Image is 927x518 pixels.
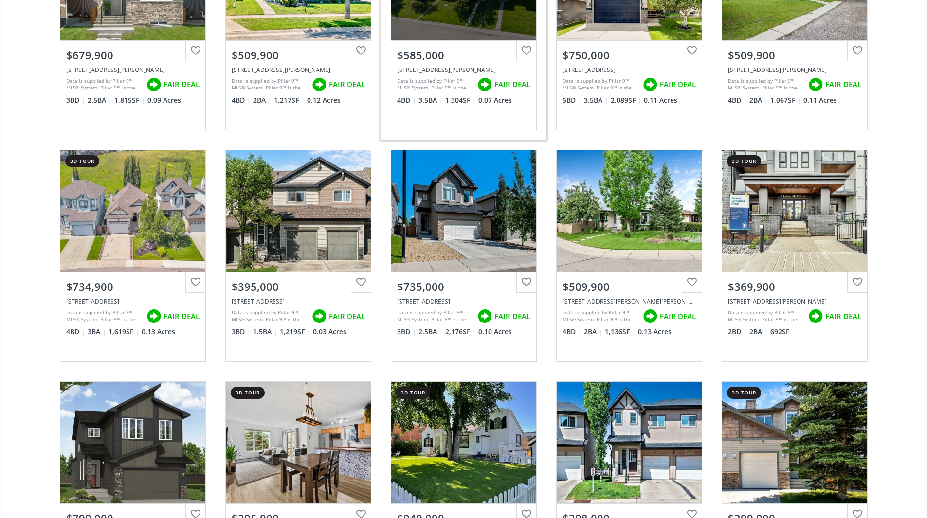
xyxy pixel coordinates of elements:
a: $395,000[STREET_ADDRESS]Data is supplied by Pillar 9™ MLS® System. Pillar 9™ is the owner of the ... [216,140,381,372]
div: $369,900 [728,279,861,294]
img: rating icon [144,306,164,326]
span: 2 BD [728,327,747,337]
span: 1,304 SF [445,95,476,105]
div: $679,900 [66,48,200,63]
span: 0.13 Acres [142,327,175,337]
div: Data is supplied by Pillar 9™ MLS® System. Pillar 9™ is the owner of the copyright in its MLS® Sy... [232,309,307,323]
span: 2,089 SF [611,95,641,105]
div: Data is supplied by Pillar 9™ MLS® System. Pillar 9™ is the owner of the copyright in its MLS® Sy... [232,77,307,92]
div: Data is supplied by Pillar 9™ MLS® System. Pillar 9™ is the owner of the copyright in its MLS® Sy... [66,77,142,92]
span: 2.5 BA [88,95,112,105]
span: 0.10 Acres [478,327,512,337]
div: Data is supplied by Pillar 9™ MLS® System. Pillar 9™ is the owner of the copyright in its MLS® Sy... [66,309,142,323]
span: 0.11 Acres [644,95,677,105]
span: 1,219 SF [280,327,310,337]
div: Data is supplied by Pillar 9™ MLS® System. Pillar 9™ is the owner of the copyright in its MLS® Sy... [397,309,473,323]
div: 119 Westmount Road, Okotoks, AB T1S 2J5 [563,66,696,74]
img: rating icon [640,306,660,326]
span: FAIR DEAL [494,311,530,322]
span: 2 BA [749,327,768,337]
div: Data is supplied by Pillar 9™ MLS® System. Pillar 9™ is the owner of the copyright in its MLS® Sy... [397,77,473,92]
span: 2 BA [749,95,768,105]
span: 0.07 Acres [478,95,512,105]
span: 3 BA [88,327,106,337]
span: 2 BA [584,327,602,337]
div: 89 Crystal Shores Heights, Okotoks, AB T1S 2K9 [397,66,530,74]
span: 692 SF [770,327,789,337]
span: FAIR DEAL [825,311,861,322]
div: 101 Westmount Road, Okotoks, AB T1S 2J5 [66,297,200,305]
div: $750,000 [563,48,696,63]
img: rating icon [144,75,164,94]
a: 3d tour$369,900[STREET_ADDRESS][PERSON_NAME]Data is supplied by Pillar 9™ MLS® System. Pillar 9™ ... [712,140,877,372]
div: $509,900 [232,48,365,63]
span: FAIR DEAL [494,79,530,89]
div: 100 Banister Drive #2406, Okotoks, AB T1S5Y3 [728,297,861,305]
div: Data is supplied by Pillar 9™ MLS® System. Pillar 9™ is the owner of the copyright in its MLS® Sy... [728,309,803,323]
span: FAIR DEAL [660,79,696,89]
span: 0.09 Acres [147,95,181,105]
img: rating icon [309,306,329,326]
div: Data is supplied by Pillar 9™ MLS® System. Pillar 9™ is the owner of the copyright in its MLS® Sy... [563,77,638,92]
span: 2.5 BA [418,327,443,337]
span: FAIR DEAL [329,79,365,89]
img: rating icon [475,75,494,94]
span: 2 BA [253,95,272,105]
span: FAIR DEAL [164,311,200,322]
span: 4 BD [563,327,582,337]
span: 0.11 Acres [803,95,837,105]
div: 11 Drake Landing Street, Okotoks, AB T1S 0P7 [397,297,530,305]
span: FAIR DEAL [164,79,200,89]
span: 3 BD [397,327,416,337]
a: $509,900[STREET_ADDRESS][PERSON_NAME][PERSON_NAME]Data is supplied by Pillar 9™ MLS® System. Pill... [546,140,712,372]
span: 1,217 SF [274,95,305,105]
div: $509,900 [728,48,861,63]
div: $735,000 [397,279,530,294]
span: 0.12 Acres [307,95,341,105]
span: 4 BD [728,95,747,105]
div: 316 Banister Drive, Okotoks, AB T1S1E4 [232,66,365,74]
span: FAIR DEAL [660,311,696,322]
div: $585,000 [397,48,530,63]
img: rating icon [309,75,329,94]
div: 105 Drake Landing Common #7, Okotoks, AB T1S 0C9 [232,297,365,305]
span: 1,619 SF [109,327,139,337]
div: $734,900 [66,279,200,294]
div: 127 Thorson Crescent, Okotoks, AB T1S 1C9 [563,297,696,305]
span: 1,136 SF [605,327,636,337]
span: 3 BD [232,327,251,337]
img: rating icon [806,75,825,94]
div: 18 Sage Way, Okotoks, AB T1S 5R8 [66,66,200,74]
span: 0.13 Acres [638,327,672,337]
span: FAIR DEAL [329,311,365,322]
span: 4 BD [397,95,416,105]
span: FAIR DEAL [825,79,861,89]
span: 1,815 SF [114,95,145,105]
div: 105 Carr Place, Okotoks, AB T1S1A5 [728,66,861,74]
div: $395,000 [232,279,365,294]
div: Data is supplied by Pillar 9™ MLS® System. Pillar 9™ is the owner of the copyright in its MLS® Sy... [728,77,803,92]
img: rating icon [806,306,825,326]
span: 3 BD [66,95,85,105]
span: 4 BD [232,95,251,105]
span: 0.03 Acres [313,327,346,337]
a: $735,000[STREET_ADDRESS]Data is supplied by Pillar 9™ MLS® System. Pillar 9™ is the owner of the ... [381,140,546,372]
img: rating icon [475,306,494,326]
a: 3d tour$734,900[STREET_ADDRESS]Data is supplied by Pillar 9™ MLS® System. Pillar 9™ is the owner ... [50,140,216,372]
span: 1,067 SF [770,95,801,105]
img: rating icon [640,75,660,94]
div: $509,900 [563,279,696,294]
span: 3.5 BA [418,95,443,105]
div: Data is supplied by Pillar 9™ MLS® System. Pillar 9™ is the owner of the copyright in its MLS® Sy... [563,309,638,323]
span: 2,176 SF [445,327,476,337]
span: 1.5 BA [253,327,277,337]
span: 4 BD [66,327,85,337]
span: 3.5 BA [584,95,608,105]
span: 5 BD [563,95,582,105]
